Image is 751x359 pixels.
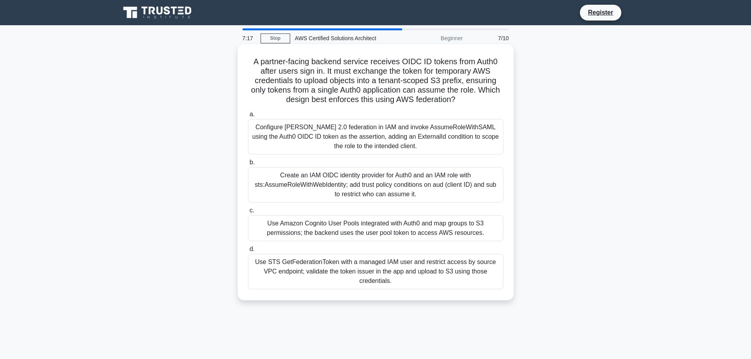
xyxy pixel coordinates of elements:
div: Create an IAM OIDC identity provider for Auth0 and an IAM role with sts:AssumeRoleWithWebIdentity... [248,167,503,203]
span: a. [250,111,255,117]
div: 7/10 [468,30,514,46]
div: Configure [PERSON_NAME] 2.0 federation in IAM and invoke AssumeRoleWithSAML using the Auth0 OIDC ... [248,119,503,154]
span: b. [250,159,255,166]
div: Use STS GetFederationToken with a managed IAM user and restrict access by source VPC endpoint; va... [248,254,503,289]
h5: A partner-facing backend service receives OIDC ID tokens from Auth0 after users sign in. It must ... [247,57,504,105]
span: c. [250,207,254,214]
div: 7:17 [238,30,261,46]
div: Use Amazon Cognito User Pools integrated with Auth0 and map groups to S3 permissions; the backend... [248,215,503,241]
a: Register [583,7,618,17]
div: AWS Certified Solutions Architect [290,30,399,46]
span: d. [250,246,255,252]
a: Stop [261,33,290,43]
div: Beginner [399,30,468,46]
